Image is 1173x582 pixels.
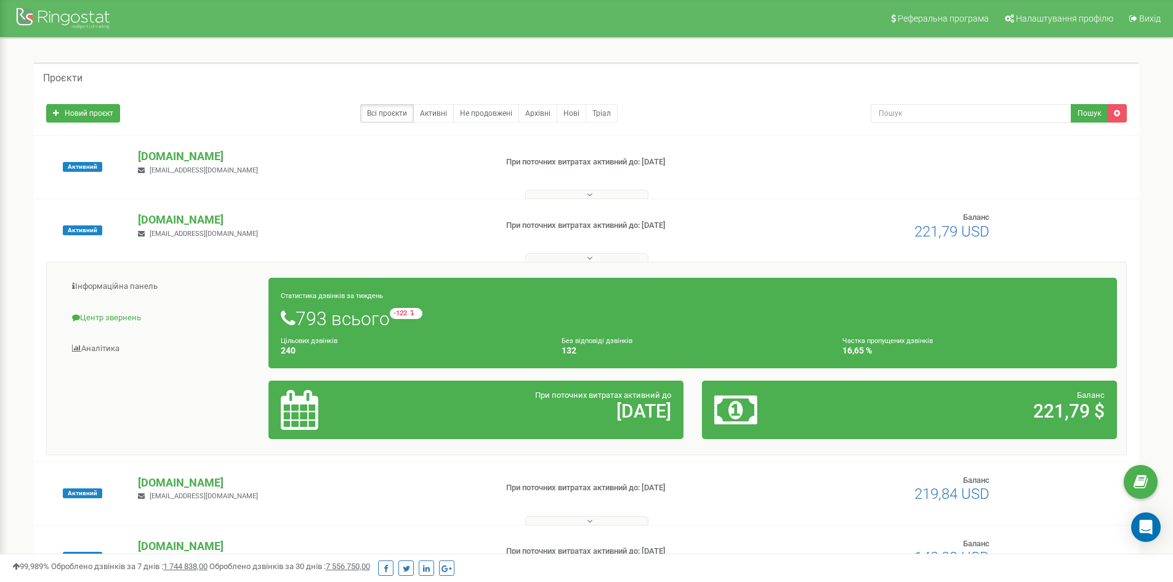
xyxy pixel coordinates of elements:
[413,104,454,123] a: Активні
[326,562,370,571] u: 7 556 750,00
[535,390,671,400] span: При поточних витратах активний до
[871,104,1071,123] input: Пошук
[46,104,120,123] a: Новий проєкт
[1016,14,1113,23] span: Налаштування профілю
[63,162,102,172] span: Активний
[281,308,1105,329] h1: 793 всього
[586,104,618,123] a: Тріал
[56,272,269,302] a: Інформаційна панель
[150,492,258,500] span: [EMAIL_ADDRESS][DOMAIN_NAME]
[453,104,519,123] a: Не продовжені
[43,73,83,84] h5: Проєкти
[506,220,762,232] p: При поточних витратах активний до: [DATE]
[138,212,486,228] p: [DOMAIN_NAME]
[138,538,486,554] p: [DOMAIN_NAME]
[281,292,383,300] small: Статистика дзвінків за тиждень
[209,562,370,571] span: Оброблено дзвінків за 30 днів :
[138,148,486,164] p: [DOMAIN_NAME]
[518,104,557,123] a: Архівні
[963,539,990,548] span: Баланс
[963,212,990,222] span: Баланс
[562,346,824,355] h4: 132
[163,562,208,571] u: 1 744 838,00
[63,225,102,235] span: Активний
[557,104,586,123] a: Нові
[417,401,671,421] h2: [DATE]
[138,475,486,491] p: [DOMAIN_NAME]
[842,337,933,345] small: Частка пропущених дзвінків
[506,546,762,557] p: При поточних витратах активний до: [DATE]
[963,475,990,485] span: Баланс
[914,485,990,503] span: 219,84 USD
[1131,512,1161,542] div: Open Intercom Messenger
[360,104,414,123] a: Всі проєкти
[12,562,49,571] span: 99,989%
[150,166,258,174] span: [EMAIL_ADDRESS][DOMAIN_NAME]
[51,562,208,571] span: Оброблено дзвінків за 7 днів :
[63,552,102,562] span: Активний
[562,337,632,345] small: Без відповіді дзвінків
[1139,14,1161,23] span: Вихід
[506,482,762,494] p: При поточних витратах активний до: [DATE]
[281,346,543,355] h4: 240
[390,308,422,319] small: -122
[1071,104,1108,123] button: Пошук
[914,549,990,566] span: 142,02 USD
[842,346,1105,355] h4: 16,65 %
[63,488,102,498] span: Активний
[898,14,989,23] span: Реферальна програма
[914,223,990,240] span: 221,79 USD
[1077,390,1105,400] span: Баланс
[150,230,258,238] span: [EMAIL_ADDRESS][DOMAIN_NAME]
[506,156,762,168] p: При поточних витратах активний до: [DATE]
[850,401,1105,421] h2: 221,79 $
[281,337,337,345] small: Цільових дзвінків
[56,303,269,333] a: Центр звернень
[56,334,269,364] a: Аналiтика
